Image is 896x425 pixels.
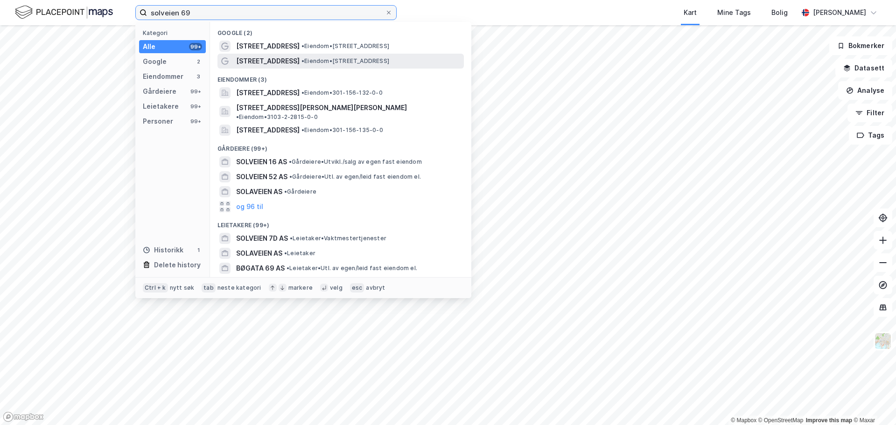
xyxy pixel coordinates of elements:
button: Datasett [835,59,892,77]
span: • [287,265,289,272]
div: 1 [195,246,202,254]
span: Eiendom • [STREET_ADDRESS] [301,42,389,50]
span: • [289,173,292,180]
span: • [301,42,304,49]
button: Filter [847,104,892,122]
div: Google [143,56,167,67]
div: Kategori [143,29,206,36]
span: • [236,113,239,120]
iframe: Chat Widget [849,380,896,425]
span: [STREET_ADDRESS] [236,41,300,52]
span: Gårdeiere • Utl. av egen/leid fast eiendom el. [289,173,421,181]
span: Leietaker • Vaktmestertjenester [290,235,386,242]
span: SOLVEIEN 7D AS [236,233,288,244]
span: • [301,89,304,96]
span: Eiendom • 301-156-135-0-0 [301,126,383,134]
div: 3 [195,73,202,80]
div: 99+ [189,103,202,110]
div: Google (2) [210,22,471,39]
div: nytt søk [170,284,195,292]
div: Ctrl + k [143,283,168,293]
div: Eiendommer (3) [210,69,471,85]
span: SOLVEIEN 16 AS [236,156,287,167]
a: Mapbox homepage [3,411,44,422]
div: 99+ [189,88,202,95]
div: esc [350,283,364,293]
span: SOLAVEIEN AS [236,248,282,259]
span: Eiendom • 3103-2-2815-0-0 [236,113,318,121]
div: tab [202,283,216,293]
span: Leietaker [284,250,315,257]
span: Leietaker • Utl. av egen/leid fast eiendom el. [287,265,417,272]
div: Delete history [154,259,201,271]
div: markere [288,284,313,292]
span: Eiendom • [STREET_ADDRESS] [301,57,389,65]
div: 99+ [189,43,202,50]
div: Gårdeiere (99+) [210,138,471,154]
div: Bolig [771,7,788,18]
span: [STREET_ADDRESS] [236,56,300,67]
div: Eiendommer [143,71,183,82]
img: Z [874,332,892,350]
button: Bokmerker [829,36,892,55]
div: 2 [195,58,202,65]
span: [STREET_ADDRESS] [236,125,300,136]
span: [STREET_ADDRESS] [236,87,300,98]
div: velg [330,284,343,292]
span: BØGATA 69 AS [236,263,285,274]
span: Gårdeiere • Utvikl./salg av egen fast eiendom [289,158,422,166]
div: Mine Tags [717,7,751,18]
a: OpenStreetMap [758,417,804,424]
button: og 96 til [236,201,263,212]
span: Gårdeiere [284,188,316,195]
span: [STREET_ADDRESS][PERSON_NAME][PERSON_NAME] [236,102,407,113]
img: logo.f888ab2527a4732fd821a326f86c7f29.svg [15,4,113,21]
span: • [289,158,292,165]
div: Kontrollprogram for chat [849,380,896,425]
div: Historikk [143,244,183,256]
div: Gårdeiere [143,86,176,97]
span: • [284,250,287,257]
span: • [301,57,304,64]
a: Improve this map [806,417,852,424]
div: Leietakere [143,101,179,112]
span: Eiendom • 301-156-132-0-0 [301,89,383,97]
div: [PERSON_NAME] [813,7,866,18]
span: SOLVEIEN 52 AS [236,171,287,182]
span: • [284,188,287,195]
div: Kart [684,7,697,18]
span: • [290,235,293,242]
div: avbryt [366,284,385,292]
div: Leietakere (99+) [210,214,471,231]
div: 99+ [189,118,202,125]
span: SOLAVEIEN AS [236,186,282,197]
div: neste kategori [217,284,261,292]
a: Mapbox [731,417,756,424]
button: Analyse [838,81,892,100]
input: Søk på adresse, matrikkel, gårdeiere, leietakere eller personer [147,6,385,20]
span: • [301,126,304,133]
button: Tags [849,126,892,145]
div: Alle [143,41,155,52]
div: Personer [143,116,173,127]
